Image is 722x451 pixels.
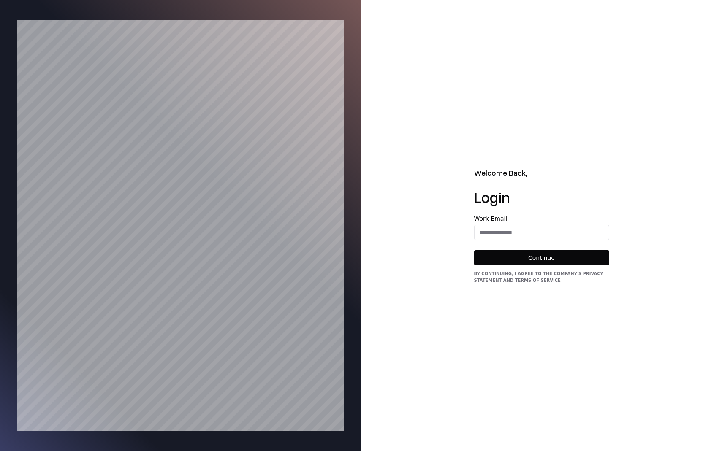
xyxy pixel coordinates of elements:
h2: Welcome Back, [474,167,609,178]
a: Terms of Service [515,278,561,283]
div: By continuing, I agree to the Company's and [474,270,609,284]
h1: Login [474,189,609,205]
a: Privacy Statement [474,271,603,283]
label: Work Email [474,216,609,221]
button: Continue [474,250,609,265]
